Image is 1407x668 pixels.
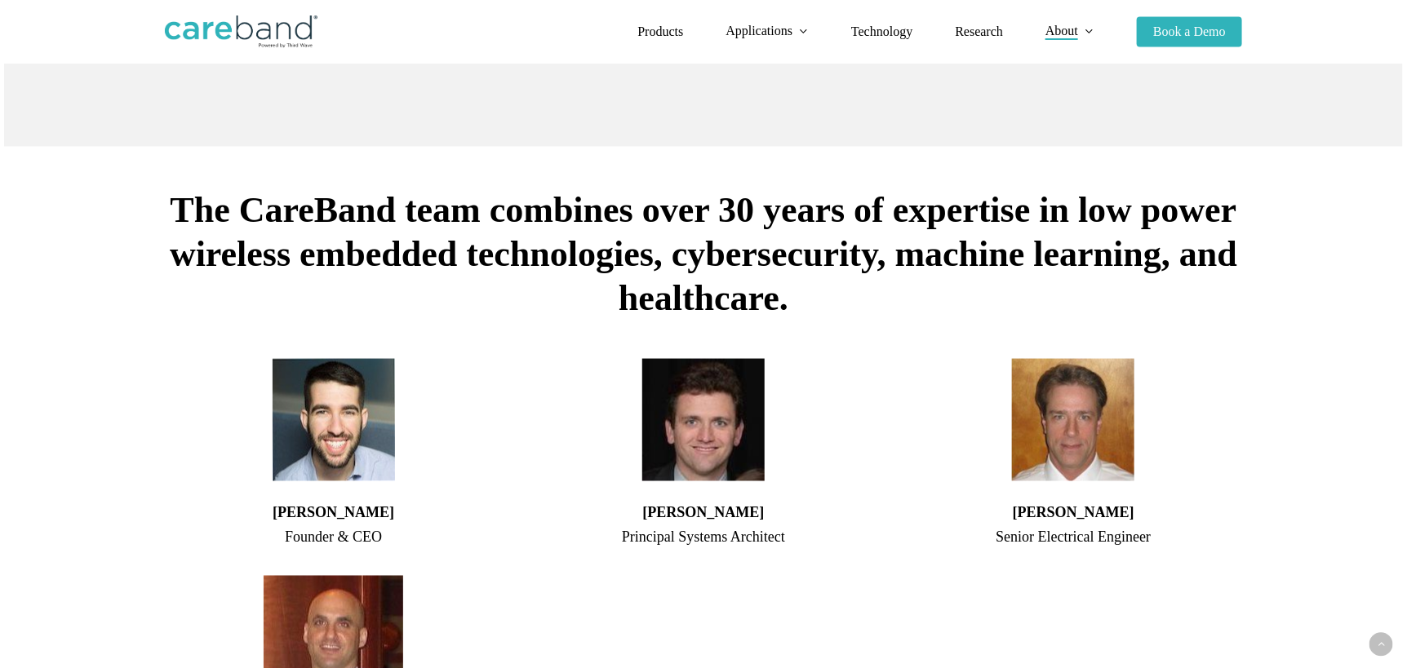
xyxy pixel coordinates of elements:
span: Book a Demo [1153,24,1226,38]
div: Founder & CEO [165,524,502,551]
a: Book a Demo [1137,25,1242,38]
div: Senior Electrical Engineer [905,524,1242,551]
span: Research [955,24,1003,38]
img: Jon Ledwith [1012,359,1134,481]
h4: [PERSON_NAME] [905,502,1242,524]
div: Principal Systems Architect [535,524,872,551]
a: About [1045,24,1094,38]
a: Back to top [1369,633,1393,657]
h4: [PERSON_NAME] [165,502,502,524]
a: Research [955,25,1003,38]
span: About [1045,24,1078,38]
span: Products [637,24,683,38]
img: Paul Sheldon [642,359,765,481]
h2: The CareBand team combines over 30 years of expertise in low power wireless embedded technologies... [165,188,1242,321]
a: Technology [851,25,912,38]
h4: [PERSON_NAME] [535,502,872,524]
img: Adam Sobol [273,359,395,481]
span: Applications [726,24,792,38]
span: Technology [851,24,912,38]
a: Products [637,25,683,38]
a: Applications [726,24,809,38]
